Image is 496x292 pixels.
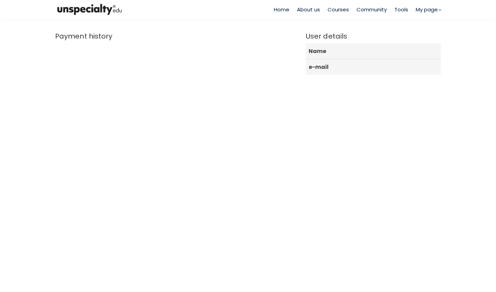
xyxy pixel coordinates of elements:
[306,31,441,42] span: User details
[394,6,408,13] a: Tools
[356,6,387,13] a: Community
[309,47,438,55] span: Name
[297,6,320,13] a: About us
[309,63,438,71] span: e-mail
[416,6,441,13] a: My page
[55,2,124,17] img: bc390a18feecddb333977e298b3a00a1.png
[274,6,289,13] a: Home
[416,6,438,13] span: My page
[328,6,349,13] a: Courses
[55,31,299,42] span: Payment history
